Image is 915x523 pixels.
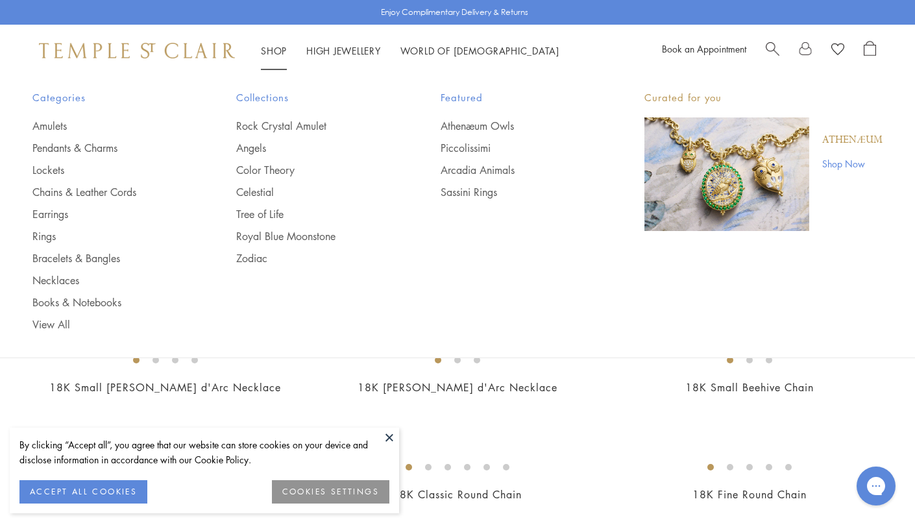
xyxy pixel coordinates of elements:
[236,229,388,243] a: Royal Blue Moonstone
[272,480,389,504] button: COOKIES SETTINGS
[236,185,388,199] a: Celestial
[39,43,235,58] img: Temple St. Clair
[236,119,388,133] a: Rock Crystal Amulet
[32,273,184,287] a: Necklaces
[261,43,559,59] nav: Main navigation
[32,317,184,332] a: View All
[236,163,388,177] a: Color Theory
[32,90,184,106] span: Categories
[831,41,844,60] a: View Wishlist
[358,380,557,395] a: 18K [PERSON_NAME] d'Arc Necklace
[32,119,184,133] a: Amulets
[19,480,147,504] button: ACCEPT ALL COOKIES
[766,41,779,60] a: Search
[441,141,592,155] a: Piccolissimi
[381,6,528,19] p: Enjoy Complimentary Delivery & Returns
[261,44,287,57] a: ShopShop
[400,44,559,57] a: World of [DEMOGRAPHIC_DATA]World of [DEMOGRAPHIC_DATA]
[692,487,807,502] a: 18K Fine Round Chain
[49,380,281,395] a: 18K Small [PERSON_NAME] d'Arc Necklace
[32,141,184,155] a: Pendants & Charms
[644,90,883,106] p: Curated for you
[822,133,883,147] a: Athenæum
[441,90,592,106] span: Featured
[850,462,902,510] iframe: Gorgias live chat messenger
[32,207,184,221] a: Earrings
[236,251,388,265] a: Zodiac
[236,90,388,106] span: Collections
[441,163,592,177] a: Arcadia Animals
[306,44,381,57] a: High JewelleryHigh Jewellery
[32,295,184,310] a: Books & Notebooks
[864,41,876,60] a: Open Shopping Bag
[393,487,522,502] a: 18K Classic Round Chain
[822,156,883,171] a: Shop Now
[32,185,184,199] a: Chains & Leather Cords
[19,437,389,467] div: By clicking “Accept all”, you agree that our website can store cookies on your device and disclos...
[32,251,184,265] a: Bracelets & Bangles
[32,229,184,243] a: Rings
[236,207,388,221] a: Tree of Life
[662,42,746,55] a: Book an Appointment
[441,185,592,199] a: Sassini Rings
[32,163,184,177] a: Lockets
[685,380,814,395] a: 18K Small Beehive Chain
[236,141,388,155] a: Angels
[441,119,592,133] a: Athenæum Owls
